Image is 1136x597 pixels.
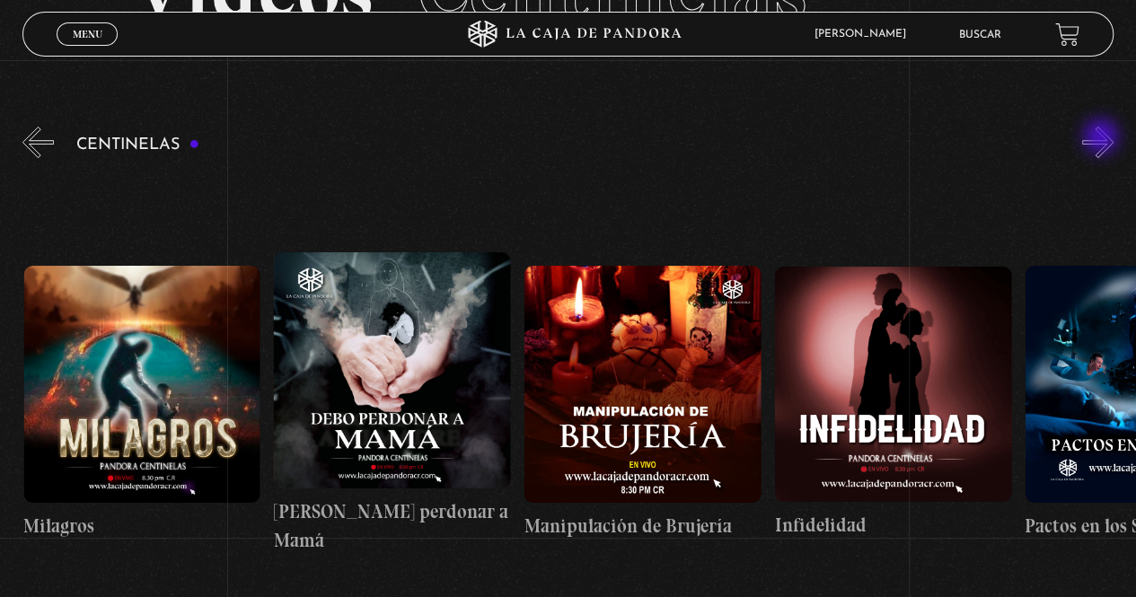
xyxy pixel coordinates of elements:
[1082,127,1114,158] button: Next
[66,44,109,57] span: Cerrar
[775,511,1012,540] h4: Infidelidad
[73,29,102,40] span: Menu
[274,497,511,554] h4: [PERSON_NAME] perdonar a Mamá
[1055,22,1079,47] a: View your shopping cart
[24,512,261,540] h4: Milagros
[806,29,924,40] span: [PERSON_NAME]
[22,127,54,158] button: Previous
[959,30,1001,40] a: Buscar
[524,512,762,540] h4: Manipulación de Brujería
[76,136,199,154] h3: Centinelas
